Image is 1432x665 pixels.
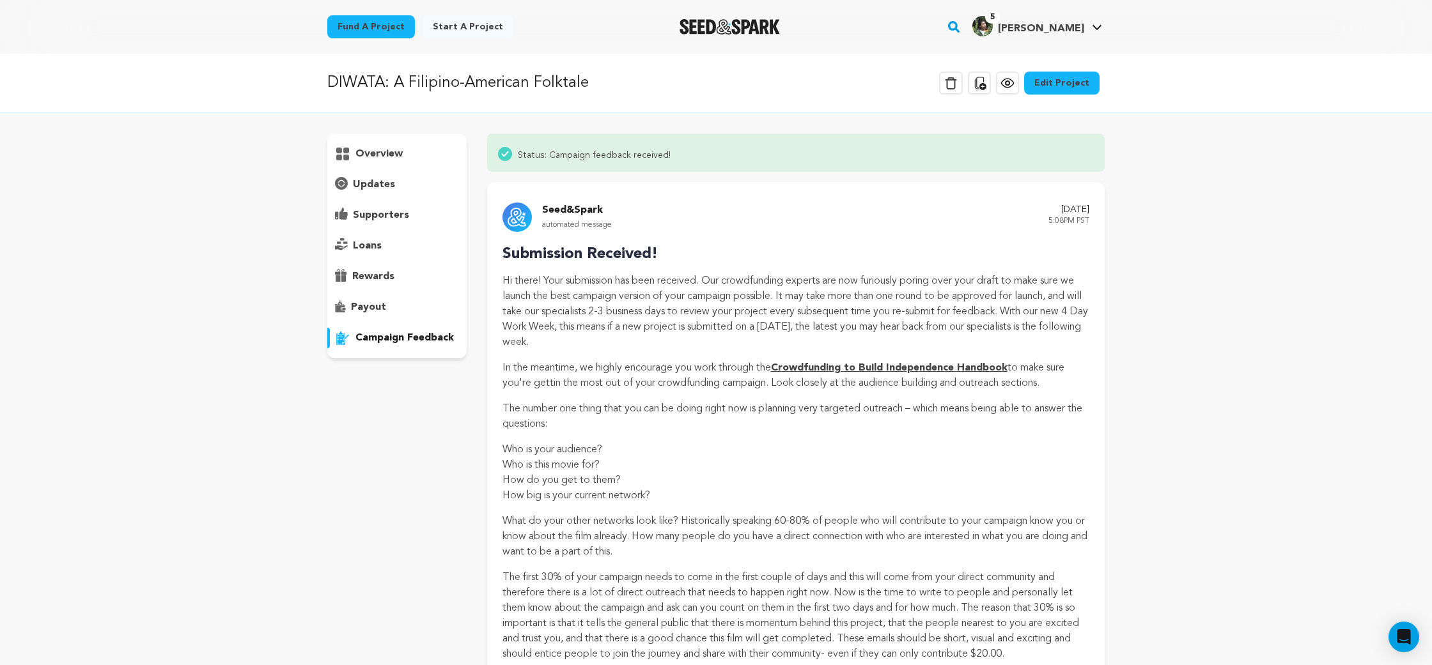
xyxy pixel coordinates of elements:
p: In the meantime, we highly encourage you work through the to make sure you're gettin the most out... [502,360,1089,391]
button: supporters [327,205,467,225]
p: The number one thing that you can be doing right now is planning very targeted outreach – which m... [502,401,1089,432]
li: How do you get to them? [502,473,1089,488]
img: Seed&Spark Logo Dark Mode [680,19,780,34]
li: How big is your current network? [502,488,1089,503]
span: Status: Campaign feedback received! [518,146,671,162]
p: Submission Received! [502,243,1089,266]
p: payout [351,300,386,315]
p: Seed&Spark [542,203,612,218]
li: Who is your audience? [502,442,1089,457]
span: Shea F.'s Profile [970,13,1105,40]
a: Seed&Spark Homepage [680,19,780,34]
p: campaign feedback [355,330,454,346]
div: Shea F.'s Profile [972,16,1084,36]
p: supporters [353,208,409,223]
li: Who is this movie for? [502,457,1089,473]
button: overview [327,144,467,164]
span: [PERSON_NAME] [998,24,1084,34]
p: What do your other networks look like? Historically speaking 60-80% of people who will contribute... [502,514,1089,560]
a: Crowdfunding to Build Independence Handbook [771,363,1008,373]
a: Fund a project [327,15,415,38]
p: DIWATA: A Filipino-American Folktale [327,72,589,95]
p: updates [353,177,395,192]
a: Start a project [423,15,513,38]
span: 5 [985,11,1000,24]
p: rewards [352,269,394,284]
button: campaign feedback [327,328,467,348]
p: overview [355,146,403,162]
p: Hi there! Your submission has been received. Our crowdfunding experts are now furiously poring ov... [502,273,1089,350]
p: 5:08PM PST [1048,214,1089,229]
button: payout [327,297,467,317]
p: The first 30% of your campaign needs to come in the first couple of days and this will come from ... [502,570,1089,662]
p: automated message [542,218,612,233]
p: loans [353,238,382,254]
button: loans [327,236,467,256]
button: updates [327,174,467,195]
a: Shea F.'s Profile [970,13,1105,36]
img: 85a4436b0cd5ff68.jpg [972,16,993,36]
p: [DATE] [1048,203,1089,218]
div: Open Intercom Messenger [1389,622,1419,652]
button: rewards [327,266,467,287]
a: Edit Project [1024,72,1100,95]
